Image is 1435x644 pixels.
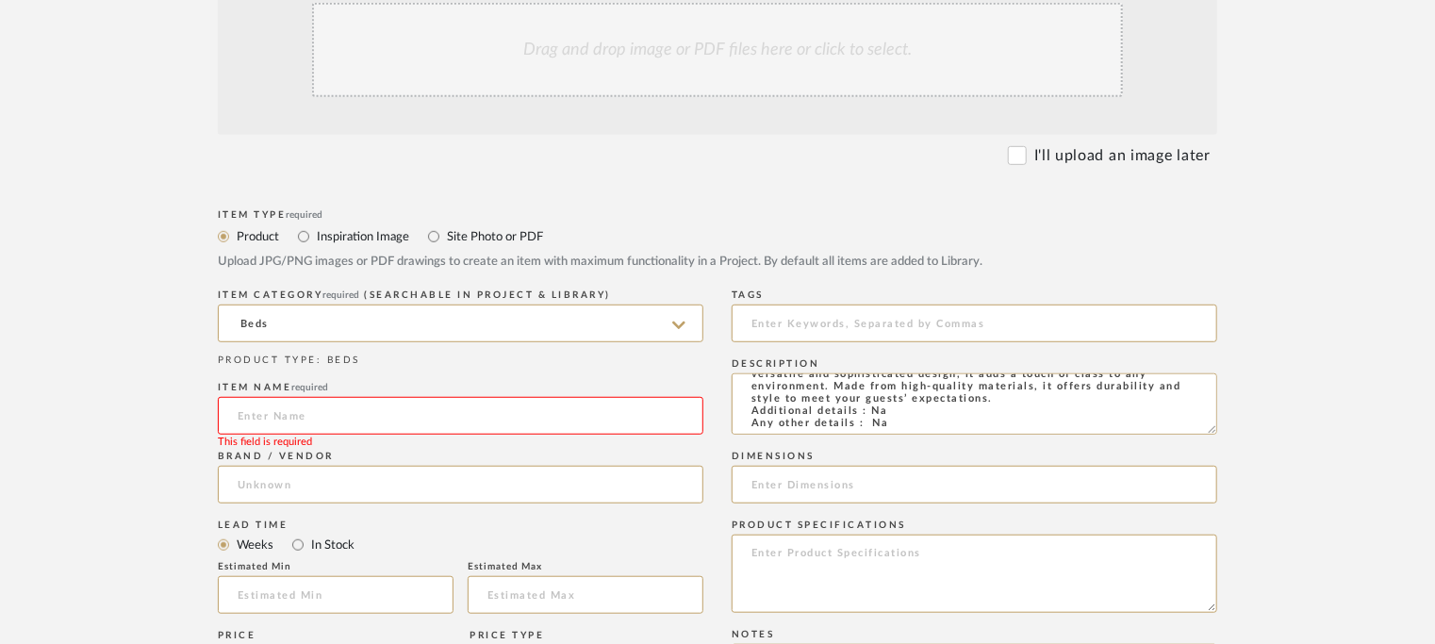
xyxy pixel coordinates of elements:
[468,561,703,572] div: Estimated Max
[470,630,591,641] div: Price Type
[218,561,454,572] div: Estimated Min
[732,305,1217,342] input: Enter Keywords, Separated by Commas
[218,305,703,342] input: Type a category to search and select
[218,354,703,368] div: PRODUCT TYPE
[732,451,1217,462] div: Dimensions
[317,355,360,365] span: : BEDS
[445,226,543,247] label: Site Photo or PDF
[218,451,703,462] div: Brand / Vendor
[218,397,703,435] input: Enter Name
[218,576,454,614] input: Estimated Min
[732,358,1217,370] div: Description
[218,630,454,641] div: Price
[218,520,703,531] div: Lead Time
[218,289,703,301] div: ITEM CATEGORY
[468,576,703,614] input: Estimated Max
[218,435,312,451] div: This field is required
[218,253,1217,272] div: Upload JPG/PNG images or PDF drawings to create an item with maximum functionality in a Project. ...
[287,210,323,220] span: required
[732,629,1217,640] div: Notes
[218,209,1217,221] div: Item Type
[323,290,360,300] span: required
[218,466,703,504] input: Unknown
[1034,144,1211,167] label: I'll upload an image later
[292,383,329,392] span: required
[732,289,1217,301] div: Tags
[365,290,612,300] span: (Searchable in Project & Library)
[218,224,1217,248] mat-radio-group: Select item type
[315,226,409,247] label: Inspiration Image
[218,382,703,393] div: Item name
[235,226,279,247] label: Product
[732,520,1217,531] div: Product Specifications
[218,533,703,556] mat-radio-group: Select item type
[732,466,1217,504] input: Enter Dimensions
[309,535,355,555] label: In Stock
[235,535,273,555] label: Weeks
